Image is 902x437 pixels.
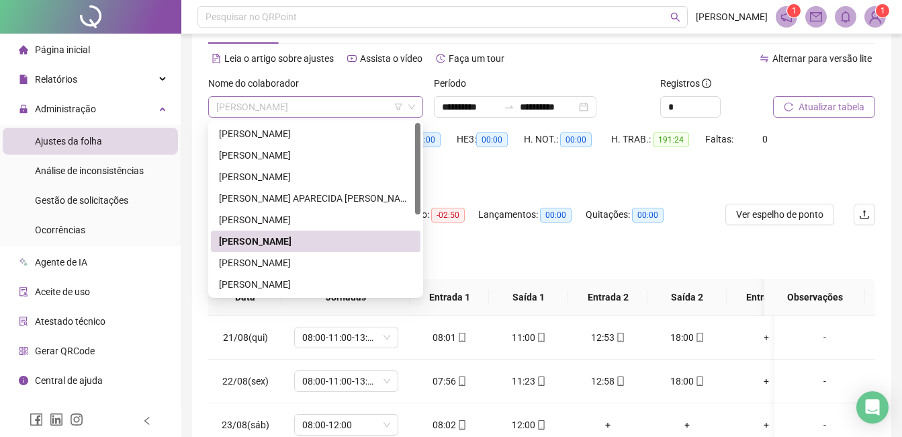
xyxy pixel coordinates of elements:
[219,212,412,227] div: [PERSON_NAME]
[35,165,144,176] span: Análise de inconsistências
[142,416,152,426] span: left
[208,76,308,91] label: Nome do colaborador
[302,327,390,348] span: 08:00-11:00-13:00-18:00
[705,134,735,145] span: Faltas:
[420,330,478,345] div: 08:01
[764,279,865,316] th: Observações
[865,7,885,27] img: 94510
[859,209,870,220] span: upload
[19,287,28,296] span: audit
[35,44,90,55] span: Página inicial
[456,420,467,430] span: mobile
[615,376,625,386] span: mobile
[219,148,412,163] div: [PERSON_NAME]
[694,376,705,386] span: mobile
[211,145,420,166] div: ALESSANDRA DE PAULA CARDOSO
[670,12,680,22] span: search
[478,207,586,223] div: Lançamentos:
[579,418,637,432] div: +
[658,418,716,432] div: +
[35,225,85,235] span: Ocorrências
[568,279,647,316] th: Entrada 2
[449,53,504,64] span: Faça um tour
[35,136,102,147] span: Ajustes da folha
[540,208,572,223] span: 00:00
[799,100,864,114] span: Atualizar tabela
[212,54,221,63] span: file-text
[409,132,441,147] span: 00:00
[658,330,716,345] div: 18:00
[500,374,557,389] div: 11:23
[222,420,269,430] span: 23/08(sáb)
[431,208,465,223] span: -02:50
[211,188,420,209] div: CARLA CAROLINE APARECIDA NOZELLA SILVA ARAUJO
[702,79,711,88] span: info-circle
[653,132,689,147] span: 191:24
[586,207,680,223] div: Quitações:
[222,376,269,387] span: 22/08(sex)
[35,316,105,327] span: Atestado técnico
[456,376,467,386] span: mobile
[785,374,864,389] div: -
[736,207,823,222] span: Ver espelho de ponto
[737,418,795,432] div: +
[211,231,420,252] div: DANILA MARTINS OLIVEIRA
[211,123,420,145] div: ALANDA ANDREIA SANTOR BORGES
[19,376,28,385] span: info-circle
[535,333,546,342] span: mobile
[224,53,334,64] span: Leia o artigo sobre ajustes
[727,279,806,316] th: Entrada 3
[394,103,402,111] span: filter
[19,45,28,54] span: home
[216,97,415,117] span: DANILA MARTINS OLIVEIRA
[35,74,77,85] span: Relatórios
[457,132,524,147] div: HE 3:
[489,279,568,316] th: Saída 1
[223,332,268,343] span: 21/08(qui)
[302,415,390,435] span: 08:00-12:00
[737,330,795,345] div: +
[410,279,489,316] th: Entrada 1
[524,132,611,147] div: H. NOT.:
[219,255,412,270] div: [PERSON_NAME]
[560,132,592,147] span: 00:00
[436,54,445,63] span: history
[611,132,705,147] div: H. TRAB.:
[35,104,96,114] span: Administração
[50,413,63,426] span: linkedin
[694,333,705,342] span: mobile
[696,9,768,24] span: [PERSON_NAME]
[737,374,795,389] div: +
[19,104,28,114] span: lock
[615,333,625,342] span: mobile
[70,413,83,426] span: instagram
[434,76,475,91] label: Período
[784,102,793,112] span: reload
[500,330,557,345] div: 11:00
[19,346,28,356] span: qrcode
[535,376,546,386] span: mobile
[535,420,546,430] span: mobile
[420,374,478,389] div: 07:56
[660,76,711,91] span: Registros
[773,96,875,118] button: Atualizar tabela
[19,317,28,326] span: solution
[762,134,768,145] span: 0
[211,209,420,231] div: CLEITON GOMES DOS SANTOS
[208,279,282,316] th: Data
[504,102,514,112] span: to
[35,195,128,206] span: Gestão de solicitações
[211,166,420,188] div: ANA PAULA BARBOSA VIEIRA
[408,103,416,111] span: down
[360,53,422,64] span: Assista o vídeo
[775,290,854,305] span: Observações
[19,75,28,84] span: file
[30,413,43,426] span: facebook
[792,6,797,15] span: 1
[840,11,852,23] span: bell
[219,277,412,292] div: [PERSON_NAME]
[760,54,769,63] span: swap
[500,418,557,432] div: 12:00
[456,333,467,342] span: mobile
[211,274,420,295] div: FLAVIA ALESSANDRA BEZERRA LIMA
